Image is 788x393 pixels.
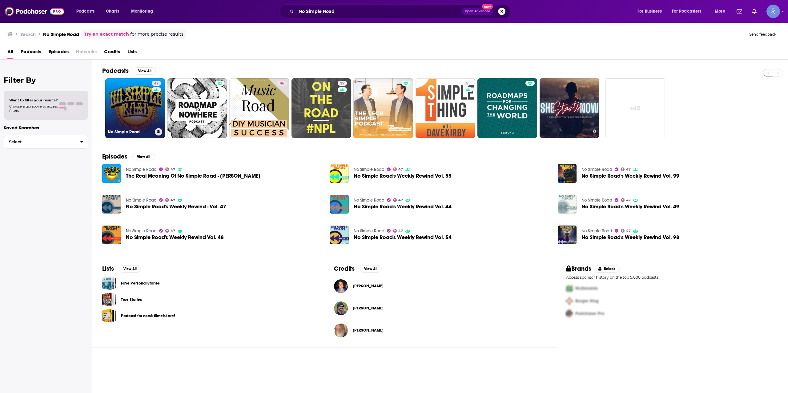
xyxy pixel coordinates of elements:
a: No Simple Road [354,228,384,234]
img: Melanie Schafer [334,279,348,293]
h3: No Simple Road [108,129,152,135]
button: Select [4,135,88,149]
a: Show notifications dropdown [734,6,745,17]
a: All [7,47,13,59]
a: No Simple Road's Weekly Rewind Vol. 54 [354,235,452,240]
span: 47 [398,230,403,232]
img: Third Pro Logo [564,307,575,320]
img: No Simple Road's Weekly Rewind Vol. 44 [330,195,349,214]
a: Podchaser - Follow, Share and Rate Podcasts [5,6,64,17]
a: 5 [416,78,475,138]
a: CreditsView All [334,265,382,273]
button: Aaron SchaferAaron Schafer [334,298,546,318]
h3: No Simple Road [43,31,79,37]
span: [PERSON_NAME] [353,306,384,311]
p: Access sponsor history on the top 5,000 podcasts. [566,275,778,280]
img: No Simple Road's Weekly Rewind Vol. 99 [558,164,577,183]
span: McDonalds [575,286,598,291]
button: Melanie SchaferMelanie Schafer [334,276,546,296]
img: No Simple Road's Weekly Rewind Vol. 48 [102,226,121,244]
a: Fave Personal Stories [102,276,116,290]
img: Second Pro Logo [564,295,575,307]
h2: Podcasts [102,67,129,75]
span: [PERSON_NAME] [353,328,384,333]
h2: Episodes [102,153,127,160]
img: No Simple Road's Weekly Rewind Vol. 49 [558,195,577,214]
img: The Real Meaning Of No Simple Road - Nathaniel B. [102,164,121,183]
a: No Simple Road [354,167,384,172]
span: Select [4,140,75,144]
p: Saved Searches [4,125,88,131]
span: No Simple Road's Weekly Rewind Vol. 55 [354,173,452,179]
span: Lists [127,47,137,59]
a: No Simple Road's Weekly Rewind Vol. 49 [581,204,679,209]
a: Credits [104,47,120,59]
a: ListsView All [102,265,141,273]
a: Podcast for norsk-filmelskere! [102,309,116,323]
span: No Simple Road's Weekly Rewind Vol. 99 [581,173,679,179]
a: True Stories [102,293,116,306]
a: No Simple Road [581,167,612,172]
h3: Search [20,31,36,37]
a: 47 [152,81,161,86]
button: Show profile menu [766,5,780,18]
span: 47 [171,199,175,202]
img: User Profile [766,5,780,18]
a: 47 [393,198,403,202]
span: Monitoring [131,7,153,16]
div: Search podcasts, credits, & more... [285,4,517,18]
img: No Simple Road's Weekly Rewind Vol. 98 [558,226,577,244]
h2: Lists [102,265,114,273]
button: Unlock [594,265,620,273]
a: No Simple Road's Weekly Rewind Vol. 98 [581,235,679,240]
span: Podchaser Pro [575,311,604,316]
img: No Simple Road's Weekly Rewind Vol. 54 [330,226,349,244]
a: 47 [165,229,175,233]
a: Show notifications dropdown [750,6,759,17]
span: 5 [466,81,468,87]
span: For Business [637,7,662,16]
button: View All [119,265,141,273]
span: 29 [340,81,344,87]
a: Aaron Schafer [353,306,384,311]
button: View All [360,265,382,273]
a: No Simple Road [126,167,157,172]
a: 47 [621,198,631,202]
a: 47 [621,167,631,171]
button: open menu [72,6,103,16]
a: No Simple Road's Weekly Rewind Vol. 44 [354,204,452,209]
input: Search podcasts, credits, & more... [296,6,462,16]
span: for more precise results [130,31,183,38]
a: Aaron Schafer [334,301,348,315]
a: 29 [338,81,347,86]
span: 47 [398,199,403,202]
img: Jimi Apple [334,324,348,337]
span: More [715,7,725,16]
span: Charts [106,7,119,16]
span: Networks [76,47,97,59]
button: View All [132,153,155,160]
button: View All [134,67,156,75]
a: +45 [605,78,665,138]
a: 47 [393,167,403,171]
button: Jimi AppleJimi Apple [334,320,546,340]
a: Podcasts [21,47,41,59]
a: PodcastsView All [102,67,156,75]
span: 47 [626,230,631,232]
span: [PERSON_NAME] [353,284,384,289]
a: 47 [621,229,631,233]
span: The Real Meaning Of No Simple Road - [PERSON_NAME] [126,173,260,179]
a: No Simple Road's Weekly Rewind - Vol. 47 [126,204,226,209]
span: Burger King [575,298,599,304]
